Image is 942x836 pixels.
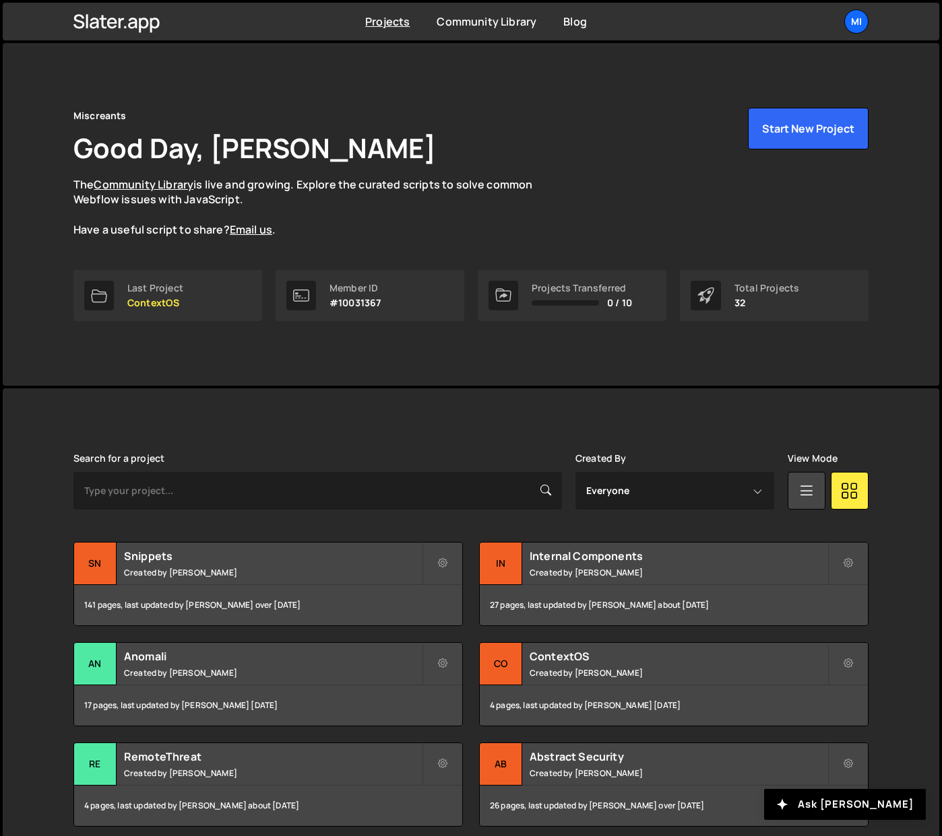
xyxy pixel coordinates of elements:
div: Member ID [329,283,381,293]
div: 4 pages, last updated by [PERSON_NAME] about [DATE] [74,786,462,826]
small: Created by [PERSON_NAME] [124,667,422,678]
p: #10031367 [329,298,381,308]
div: 4 pages, last updated by [PERSON_NAME] [DATE] [480,685,868,726]
div: Co [480,643,522,685]
div: Total Projects [734,283,799,293]
div: In [480,543,522,585]
a: Projects [365,14,410,29]
div: Sn [74,543,117,585]
label: View Mode [788,453,838,464]
div: Miscreants [73,108,127,124]
div: 27 pages, last updated by [PERSON_NAME] about [DATE] [480,585,868,625]
a: Re RemoteThreat Created by [PERSON_NAME] 4 pages, last updated by [PERSON_NAME] about [DATE] [73,742,463,827]
h2: RemoteThreat [124,749,422,764]
button: Ask [PERSON_NAME] [764,789,926,820]
a: Sn Snippets Created by [PERSON_NAME] 141 pages, last updated by [PERSON_NAME] over [DATE] [73,542,463,626]
div: Projects Transferred [532,283,632,293]
small: Created by [PERSON_NAME] [530,767,827,779]
a: Community Library [437,14,536,29]
a: An Anomali Created by [PERSON_NAME] 17 pages, last updated by [PERSON_NAME] [DATE] [73,642,463,726]
h1: Good Day, [PERSON_NAME] [73,129,436,166]
div: Ab [480,743,522,786]
input: Type your project... [73,472,562,510]
a: Last Project ContextOS [73,270,262,321]
h2: ContextOS [530,649,827,664]
a: In Internal Components Created by [PERSON_NAME] 27 pages, last updated by [PERSON_NAME] about [DATE] [479,542,869,626]
div: An [74,643,117,685]
div: 141 pages, last updated by [PERSON_NAME] over [DATE] [74,585,462,625]
p: ContextOS [127,298,183,308]
h2: Anomali [124,649,422,664]
a: Email us [230,222,272,237]
h2: Abstract Security [530,749,827,764]
h2: Snippets [124,549,422,563]
p: The is live and growing. Explore the curated scripts to solve common Webflow issues with JavaScri... [73,177,559,238]
label: Created By [575,453,627,464]
a: Community Library [94,177,193,192]
span: 0 / 10 [607,298,632,308]
label: Search for a project [73,453,164,464]
small: Created by [PERSON_NAME] [530,667,827,678]
h2: Internal Components [530,549,827,563]
a: Ab Abstract Security Created by [PERSON_NAME] 26 pages, last updated by [PERSON_NAME] over [DATE] [479,742,869,827]
small: Created by [PERSON_NAME] [124,567,422,578]
button: Start New Project [748,108,869,149]
div: Re [74,743,117,786]
small: Created by [PERSON_NAME] [530,567,827,578]
a: Co ContextOS Created by [PERSON_NAME] 4 pages, last updated by [PERSON_NAME] [DATE] [479,642,869,726]
a: Blog [563,14,587,29]
div: 26 pages, last updated by [PERSON_NAME] over [DATE] [480,786,868,826]
div: Last Project [127,283,183,293]
a: Mi [844,9,869,34]
div: 17 pages, last updated by [PERSON_NAME] [DATE] [74,685,462,726]
p: 32 [734,298,799,308]
small: Created by [PERSON_NAME] [124,767,422,779]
